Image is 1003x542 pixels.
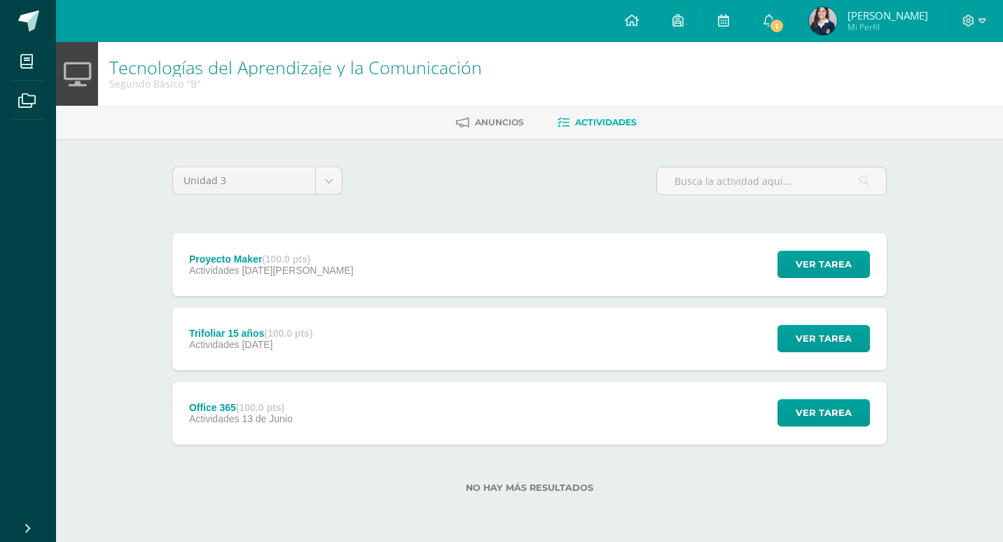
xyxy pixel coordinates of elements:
input: Busca la actividad aquí... [657,167,886,195]
span: Ver tarea [796,326,852,352]
span: Ver tarea [796,251,852,277]
span: [DATE][PERSON_NAME] [242,265,353,276]
button: Ver tarea [777,399,870,426]
span: Actividades [575,117,637,127]
a: Unidad 3 [173,167,342,194]
span: 1 [769,18,784,34]
div: Trifoliar 15 años [189,328,313,339]
div: Segundo Básico 'B' [109,77,482,90]
span: Ver tarea [796,400,852,426]
h1: Tecnologías del Aprendizaje y la Comunicación [109,57,482,77]
a: Anuncios [456,111,524,134]
label: No hay más resultados [172,482,887,493]
span: 13 de Junio [242,413,292,424]
strong: (100.0 pts) [236,402,284,413]
strong: (100.0 pts) [262,253,310,265]
span: Actividades [189,339,240,350]
div: Proyecto Maker [189,253,354,265]
div: Office 365 [189,402,293,413]
a: Tecnologías del Aprendizaje y la Comunicación [109,55,482,79]
span: Anuncios [475,117,524,127]
span: [PERSON_NAME] [848,8,928,22]
img: 6ab259ff51638a620cf81f261f74a5d7.png [809,7,837,35]
span: Actividades [189,265,240,276]
a: Actividades [558,111,637,134]
strong: (100.0 pts) [264,328,312,339]
button: Ver tarea [777,251,870,278]
span: Unidad 3 [184,167,305,194]
span: Actividades [189,413,240,424]
span: [DATE] [242,339,272,350]
span: Mi Perfil [848,21,928,33]
button: Ver tarea [777,325,870,352]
